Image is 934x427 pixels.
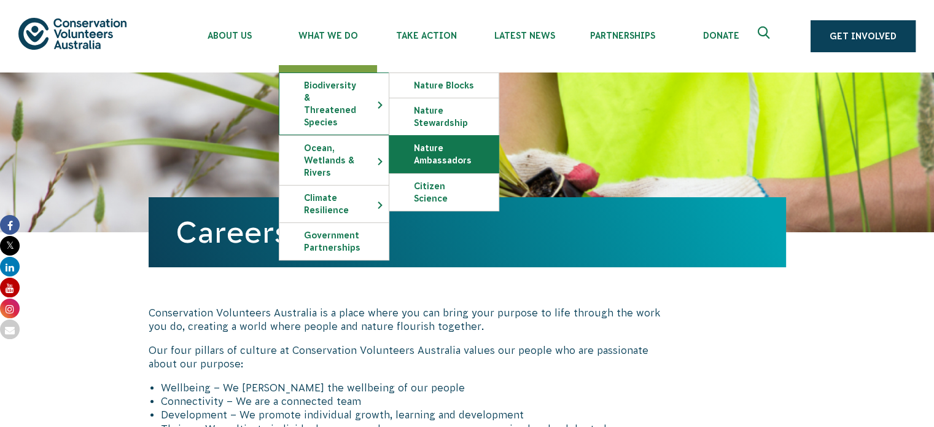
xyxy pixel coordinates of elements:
span: Partnerships [574,31,672,41]
h1: Careers [176,216,759,249]
button: Expand search box Close search box [750,22,780,51]
li: Connectivity – We are a connected team [161,394,675,408]
span: What We Do [279,31,377,41]
span: Take Action [377,31,475,41]
a: Biodiversity & Threatened Species [279,73,389,135]
a: Ocean, Wetlands & Rivers [279,136,389,185]
a: Climate Resilience [279,186,389,222]
p: Our four pillars of culture at Conservation Volunteers Australia values our people who are passio... [149,343,675,371]
span: Expand search box [758,26,773,46]
li: Development – We promote individual growth, learning and development [161,408,675,421]
li: Biodiversity & Threatened Species [279,72,389,135]
p: Conservation Volunteers Australia is a place where you can bring your purpose to life through the... [149,306,675,334]
a: Nature Ambassadors [389,136,499,173]
a: Get Involved [811,20,916,52]
span: Latest News [475,31,574,41]
a: Citizen Science [389,174,499,211]
a: Nature Stewardship [389,98,499,135]
li: Wellbeing – We [PERSON_NAME] the wellbeing of our people [161,381,675,394]
span: About Us [181,31,279,41]
a: Government Partnerships [279,223,389,260]
li: Ocean, Wetlands & Rivers [279,135,389,185]
a: Nature Blocks [389,73,499,98]
img: logo.svg [18,18,126,49]
span: Donate [672,31,770,41]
